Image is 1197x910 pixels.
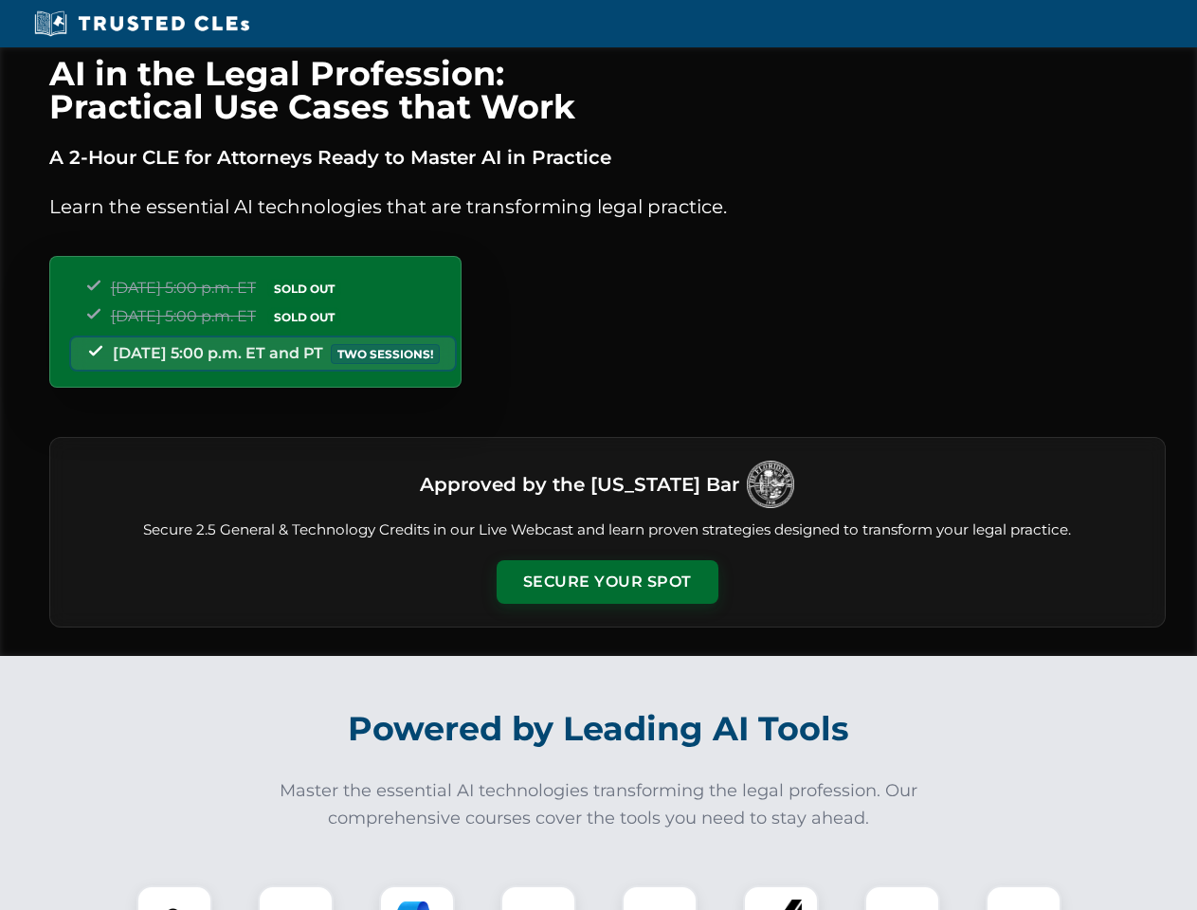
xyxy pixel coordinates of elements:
h2: Powered by Leading AI Tools [74,696,1124,762]
p: Secure 2.5 General & Technology Credits in our Live Webcast and learn proven strategies designed ... [73,519,1142,541]
img: Trusted CLEs [28,9,255,38]
p: Master the essential AI technologies transforming the legal profession. Our comprehensive courses... [267,777,931,832]
button: Secure Your Spot [497,560,718,604]
span: [DATE] 5:00 p.m. ET [111,307,256,325]
span: [DATE] 5:00 p.m. ET [111,279,256,297]
img: Logo [747,461,794,508]
p: A 2-Hour CLE for Attorneys Ready to Master AI in Practice [49,142,1166,173]
span: SOLD OUT [267,307,341,327]
h3: Approved by the [US_STATE] Bar [420,467,739,501]
span: SOLD OUT [267,279,341,299]
h1: AI in the Legal Profession: Practical Use Cases that Work [49,57,1166,123]
p: Learn the essential AI technologies that are transforming legal practice. [49,191,1166,222]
